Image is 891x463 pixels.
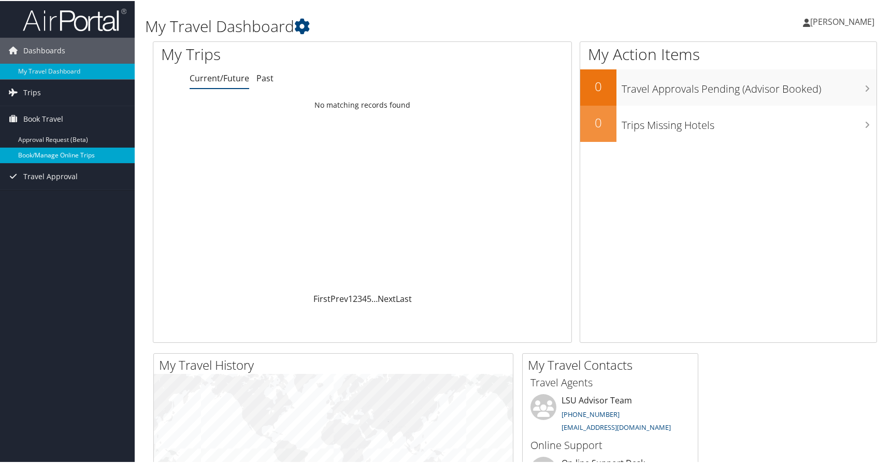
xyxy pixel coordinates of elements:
h3: Trips Missing Hotels [622,112,876,132]
a: Next [378,292,396,303]
a: Current/Future [190,71,249,83]
a: 2 [353,292,357,303]
span: … [371,292,378,303]
a: [EMAIL_ADDRESS][DOMAIN_NAME] [562,422,671,431]
a: [PHONE_NUMBER] [562,409,620,418]
img: airportal-logo.png [23,7,126,31]
td: No matching records found [153,95,571,113]
span: Travel Approval [23,163,78,189]
h1: My Trips [161,42,390,64]
h2: My Travel Contacts [528,355,698,373]
a: 4 [362,292,367,303]
h2: 0 [580,77,616,94]
li: LSU Advisor Team [525,393,695,436]
h2: My Travel History [159,355,513,373]
span: [PERSON_NAME] [810,15,874,26]
span: Trips [23,79,41,105]
a: Prev [330,292,348,303]
a: [PERSON_NAME] [803,5,885,36]
a: 1 [348,292,353,303]
a: Last [396,292,412,303]
a: 0Trips Missing Hotels [580,105,876,141]
h3: Travel Agents [530,374,690,389]
h3: Travel Approvals Pending (Advisor Booked) [622,76,876,95]
a: Past [256,71,274,83]
h3: Online Support [530,437,690,452]
a: 3 [357,292,362,303]
h2: 0 [580,113,616,131]
h1: My Action Items [580,42,876,64]
a: First [313,292,330,303]
span: Book Travel [23,105,63,131]
h1: My Travel Dashboard [145,15,638,36]
a: 0Travel Approvals Pending (Advisor Booked) [580,68,876,105]
span: Dashboards [23,37,65,63]
a: 5 [367,292,371,303]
